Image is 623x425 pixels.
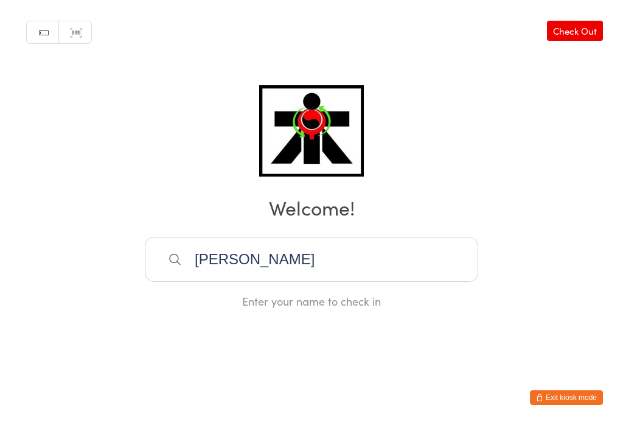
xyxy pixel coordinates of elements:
h2: Welcome! [12,194,611,221]
div: Enter your name to check in [145,293,478,309]
input: Search [145,237,478,282]
button: Exit kiosk mode [530,390,603,405]
img: ATI Martial Arts Joondalup [259,85,363,177]
a: Check Out [547,21,603,41]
